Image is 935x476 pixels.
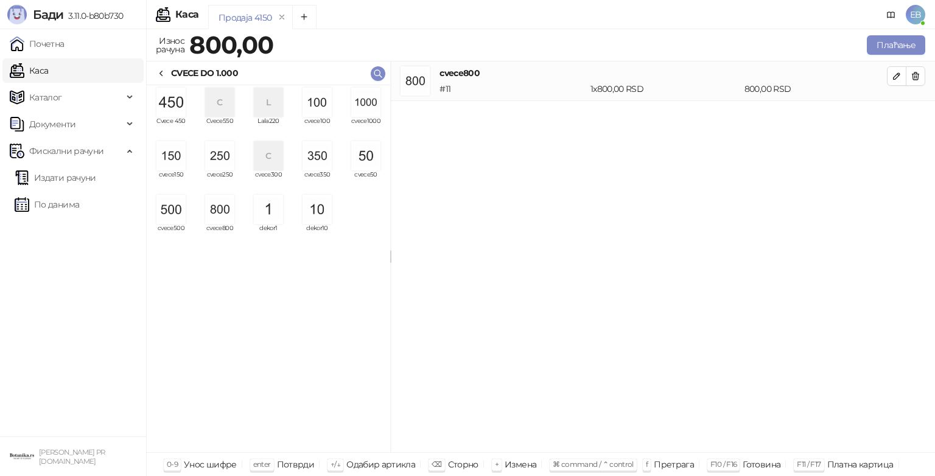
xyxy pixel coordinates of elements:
[277,457,315,472] div: Потврди
[346,457,415,472] div: Одабир артикла
[298,172,337,190] span: cvece350
[827,457,894,472] div: Платна картица
[15,192,79,217] a: По данима
[292,5,317,29] button: Add tab
[152,225,191,243] span: cvece500
[254,195,283,224] img: Slika
[351,88,380,117] img: Slika
[867,35,925,55] button: Плаћање
[156,195,186,224] img: Slika
[10,32,65,56] a: Почетна
[63,10,123,21] span: 3.11.0-b80b730
[303,195,332,224] img: Slika
[654,457,694,472] div: Претрага
[152,172,191,190] span: cvece150
[156,88,186,117] img: Slika
[432,460,441,469] span: ⌫
[200,225,239,243] span: cvece800
[152,118,191,136] span: Cvece 450
[495,460,499,469] span: +
[743,457,780,472] div: Готовина
[10,444,34,469] img: 64x64-companyLogo-0e2e8aaa-0bd2-431b-8613-6e3c65811325.png
[29,85,62,110] span: Каталог
[274,12,290,23] button: remove
[298,118,337,136] span: cvece100
[29,139,103,163] span: Фискални рачуни
[175,10,198,19] div: Каса
[147,85,390,452] div: grid
[588,82,742,96] div: 1 x 800,00 RSD
[200,172,239,190] span: cvece250
[505,457,536,472] div: Измена
[205,195,234,224] img: Slika
[331,460,340,469] span: ↑/↓
[298,225,337,243] span: dekor10
[881,5,901,24] a: Документација
[15,166,96,190] a: Издати рачуни
[346,172,385,190] span: cvece50
[189,30,273,60] strong: 800,00
[205,88,234,117] div: C
[351,141,380,170] img: Slika
[10,58,48,83] a: Каса
[156,141,186,170] img: Slika
[437,82,588,96] div: # 11
[906,5,925,24] span: EB
[171,66,238,80] div: CVECE DO 1.000
[254,141,283,170] div: C
[153,33,187,57] div: Износ рачуна
[797,460,821,469] span: F11 / F17
[219,11,271,24] div: Продаја 4150
[200,118,239,136] span: Cvece550
[646,460,648,469] span: f
[346,118,385,136] span: cvece1000
[249,118,288,136] span: Lala220
[448,457,478,472] div: Сторно
[253,460,271,469] span: enter
[205,141,234,170] img: Slika
[39,448,105,466] small: [PERSON_NAME] PR [DOMAIN_NAME]
[742,82,889,96] div: 800,00 RSD
[167,460,178,469] span: 0-9
[29,112,75,136] span: Документи
[303,88,332,117] img: Slika
[710,460,737,469] span: F10 / F16
[303,141,332,170] img: Slika
[254,88,283,117] div: L
[553,460,634,469] span: ⌘ command / ⌃ control
[439,66,887,80] h4: cvece800
[7,5,27,24] img: Logo
[249,172,288,190] span: cvece300
[184,457,237,472] div: Унос шифре
[249,225,288,243] span: dekor1
[33,7,63,22] span: Бади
